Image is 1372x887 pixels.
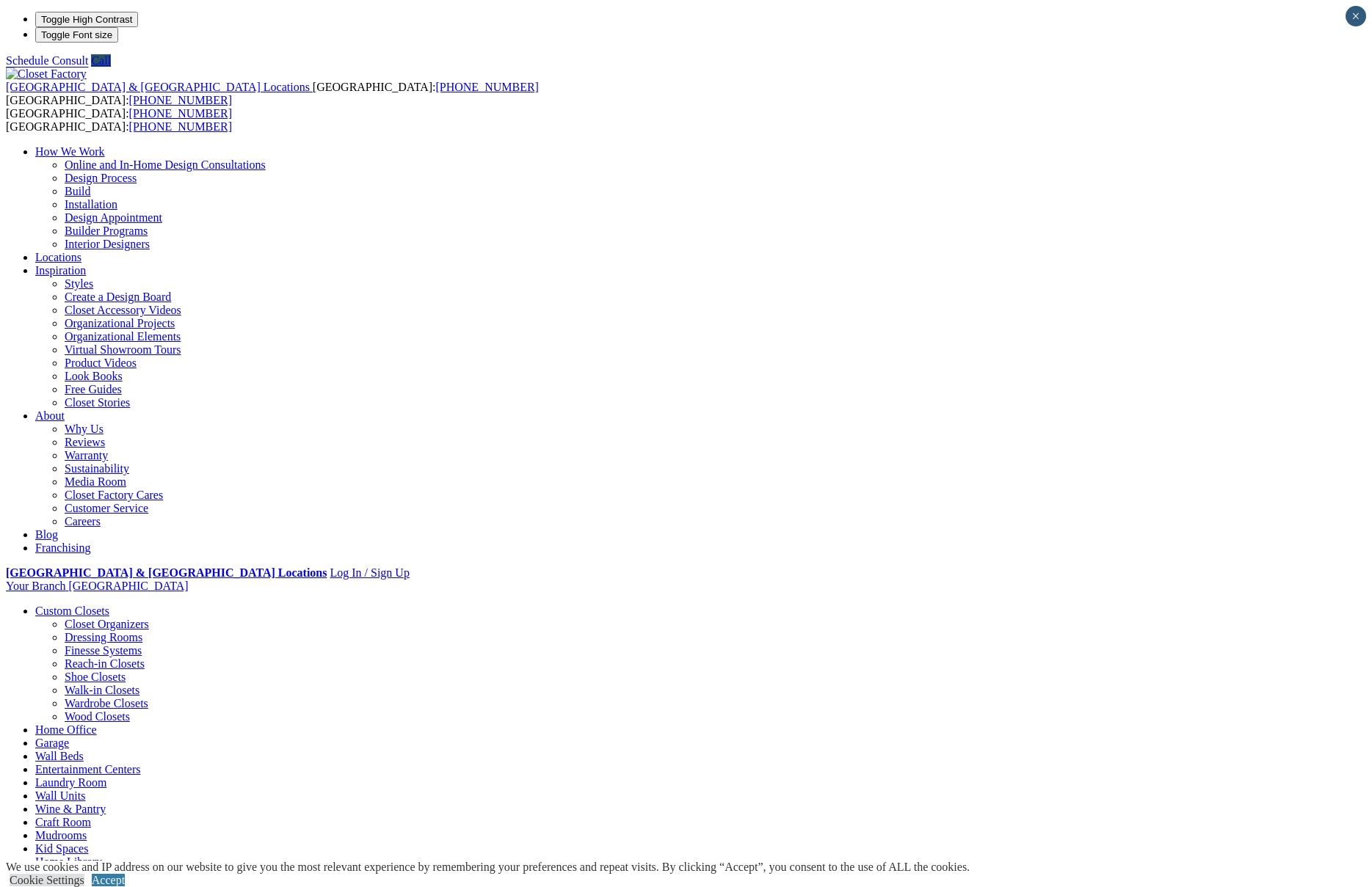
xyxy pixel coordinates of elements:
a: Closet Factory Cares [65,489,163,501]
a: Garage [35,737,69,749]
a: [PHONE_NUMBER] [129,120,232,133]
a: Closet Accessory Videos [65,304,181,316]
a: Virtual Showroom Tours [65,343,181,356]
a: [PHONE_NUMBER] [129,107,232,120]
a: Careers [65,515,101,528]
a: Call [91,54,111,67]
a: Look Books [65,370,123,382]
a: Locations [35,251,81,263]
a: Custom Closets [35,605,109,617]
a: Design Appointment [65,211,162,224]
a: Home Office [35,723,97,736]
a: How We Work [35,145,105,158]
a: Franchising [35,541,91,554]
a: Reach-in Closets [65,657,145,670]
a: Wood Closets [65,710,130,723]
a: Installation [65,198,117,211]
a: Interior Designers [65,238,150,250]
a: Finesse Systems [65,644,142,657]
span: [GEOGRAPHIC_DATA]: [GEOGRAPHIC_DATA]: [6,81,539,106]
span: Toggle High Contrast [41,14,132,25]
a: Dressing Rooms [65,631,142,643]
span: Toggle Font size [41,29,112,40]
a: Walk-in Closets [65,684,139,696]
span: [GEOGRAPHIC_DATA] [68,580,188,592]
a: Entertainment Centers [35,763,141,775]
a: Craft Room [35,816,91,828]
a: Build [65,185,91,197]
a: Wall Beds [35,750,84,762]
span: [GEOGRAPHIC_DATA] & [GEOGRAPHIC_DATA] Locations [6,81,310,93]
a: Blog [35,528,58,541]
a: Wall Units [35,789,85,802]
a: Design Process [65,172,137,184]
a: [PHONE_NUMBER] [129,94,232,106]
a: Why Us [65,423,104,435]
a: Reviews [65,436,105,448]
a: Customer Service [65,502,148,514]
a: About [35,409,65,422]
a: Kid Spaces [35,842,88,855]
a: Builder Programs [65,225,148,237]
a: Organizational Elements [65,330,181,343]
a: Free Guides [65,383,122,395]
a: [GEOGRAPHIC_DATA] & [GEOGRAPHIC_DATA] Locations [6,566,327,579]
a: [GEOGRAPHIC_DATA] & [GEOGRAPHIC_DATA] Locations [6,81,313,93]
a: Closet Organizers [65,618,149,630]
button: Toggle Font size [35,27,118,43]
span: [GEOGRAPHIC_DATA]: [GEOGRAPHIC_DATA]: [6,107,232,133]
div: We use cookies and IP address on our website to give you the most relevant experience by remember... [6,861,970,874]
a: Organizational Projects [65,317,175,329]
a: Schedule Consult [6,54,88,67]
a: Sustainability [65,462,129,475]
a: Your Branch [GEOGRAPHIC_DATA] [6,580,189,592]
a: Home Library [35,855,102,868]
a: Warranty [65,449,108,461]
a: Wardrobe Closets [65,697,148,709]
button: Toggle High Contrast [35,12,138,27]
span: Your Branch [6,580,65,592]
a: Log In / Sign Up [330,566,409,579]
a: Shoe Closets [65,671,126,683]
a: Closet Stories [65,396,130,409]
button: Close [1346,6,1366,26]
img: Closet Factory [6,67,87,81]
a: Styles [65,277,93,290]
a: Laundry Room [35,776,106,789]
a: Product Videos [65,357,137,369]
a: Online and In-Home Design Consultations [65,158,266,171]
a: Inspiration [35,264,86,277]
a: [PHONE_NUMBER] [435,81,538,93]
a: Create a Design Board [65,291,171,303]
a: Cookie Settings [10,874,84,886]
a: Wine & Pantry [35,803,106,815]
a: Accept [92,874,125,886]
a: Mudrooms [35,829,87,842]
a: Media Room [65,475,126,488]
